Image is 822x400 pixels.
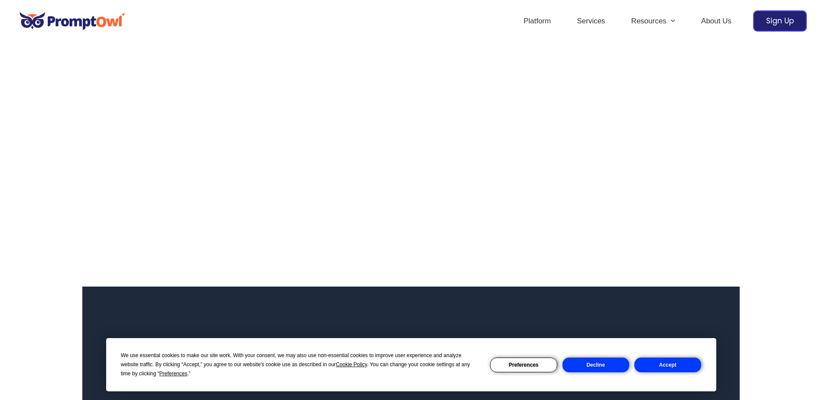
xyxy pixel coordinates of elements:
img: promptowl.ai logo [15,6,130,36]
button: Decline [562,358,629,372]
a: Services [564,6,618,36]
span: Menu Toggle [666,6,675,36]
div: Cookie Consent Prompt [106,338,716,391]
a: Sign Up [753,10,807,32]
button: Accept [634,358,701,372]
div: We use essential cookies to make our site work. With your consent, we may also use non-essential ... [121,351,480,378]
a: Platform [510,6,564,36]
span: Cookie Policy [336,361,367,368]
a: ResourcesMenu Toggle [618,6,688,36]
span: Preferences [159,371,188,377]
button: Preferences [490,358,557,372]
nav: Site Navigation: Header [510,6,744,36]
a: About Us [688,6,744,36]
